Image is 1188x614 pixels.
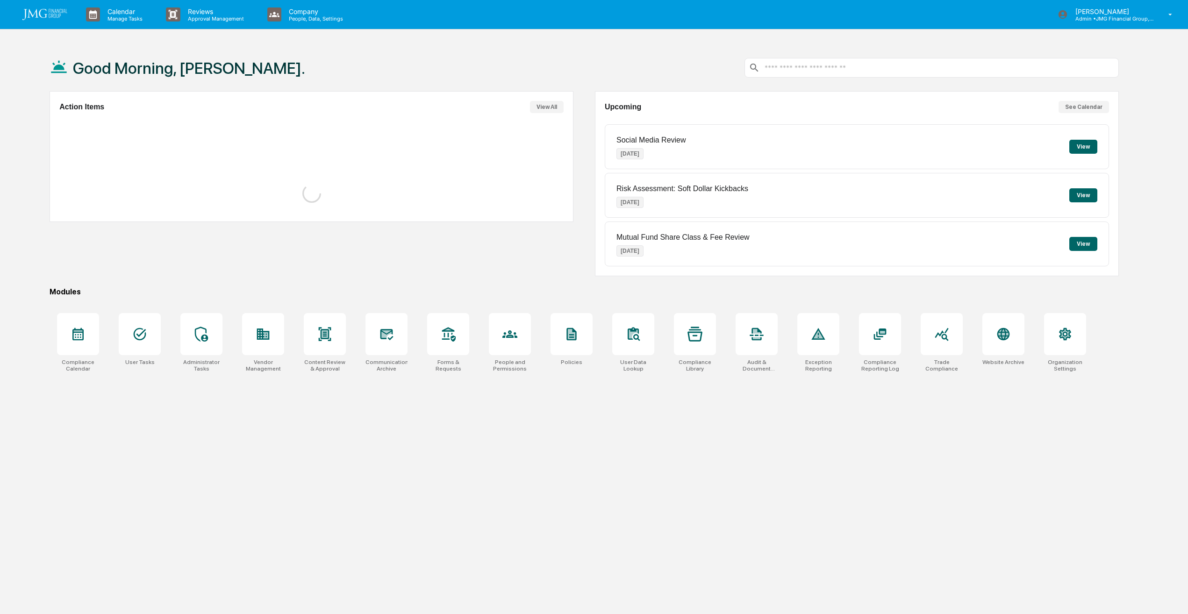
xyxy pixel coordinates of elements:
button: View All [530,101,564,113]
div: Compliance Calendar [57,359,99,372]
h1: Good Morning, [PERSON_NAME]. [73,59,305,78]
div: Policies [561,359,582,365]
h2: Action Items [59,103,104,111]
p: Reviews [180,7,249,15]
button: View [1069,237,1097,251]
p: [DATE] [616,148,644,159]
p: [DATE] [616,245,644,257]
div: Administrator Tasks [180,359,222,372]
div: Vendor Management [242,359,284,372]
div: People and Permissions [489,359,531,372]
div: Trade Compliance [921,359,963,372]
p: People, Data, Settings [281,15,348,22]
p: Mutual Fund Share Class & Fee Review [616,233,750,242]
p: [DATE] [616,197,644,208]
div: Communications Archive [365,359,408,372]
button: View [1069,188,1097,202]
div: Exception Reporting [797,359,839,372]
button: View [1069,140,1097,154]
div: Content Review & Approval [304,359,346,372]
p: Company [281,7,348,15]
p: Admin • JMG Financial Group, Ltd. [1068,15,1155,22]
div: Compliance Reporting Log [859,359,901,372]
p: Calendar [100,7,147,15]
p: Approval Management [180,15,249,22]
p: Manage Tasks [100,15,147,22]
div: Audit & Document Logs [736,359,778,372]
div: Organization Settings [1044,359,1086,372]
p: Risk Assessment: Soft Dollar Kickbacks [616,185,748,193]
img: logo [22,9,67,20]
p: [PERSON_NAME] [1068,7,1155,15]
div: User Data Lookup [612,359,654,372]
div: Website Archive [982,359,1024,365]
h2: Upcoming [605,103,641,111]
div: User Tasks [125,359,155,365]
div: Forms & Requests [427,359,469,372]
button: See Calendar [1059,101,1109,113]
div: Modules [50,287,1119,296]
div: Compliance Library [674,359,716,372]
p: Social Media Review [616,136,686,144]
